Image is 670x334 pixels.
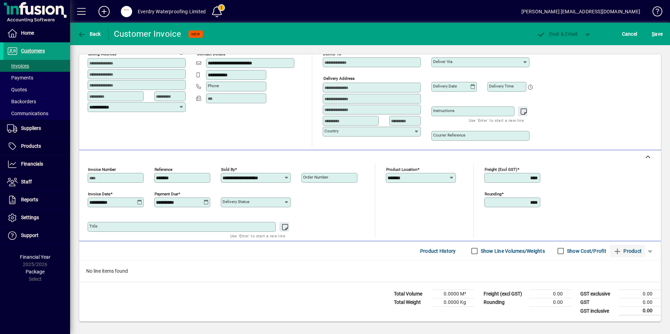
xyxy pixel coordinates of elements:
[4,191,70,209] a: Reports
[521,6,640,17] div: [PERSON_NAME] [EMAIL_ADDRESS][DOMAIN_NAME]
[21,215,39,220] span: Settings
[479,248,545,255] label: Show Line Volumes/Weights
[537,31,577,37] span: ost & Email
[480,298,529,307] td: Rounding
[485,192,501,196] mat-label: Rounding
[21,48,45,54] span: Customers
[529,298,571,307] td: 0.00
[4,96,70,107] a: Backorders
[469,116,524,124] mat-hint: Use 'Enter' to start a new line
[324,128,339,133] mat-label: Country
[223,199,249,204] mat-label: Delivery status
[21,30,34,36] span: Home
[529,290,571,298] td: 0.00
[208,83,219,88] mat-label: Phone
[4,60,70,72] a: Invoices
[4,120,70,137] a: Suppliers
[619,290,661,298] td: 0.00
[88,192,110,196] mat-label: Invoice date
[613,245,642,257] span: Product
[155,167,172,172] mat-label: Reference
[386,167,417,172] mat-label: Product location
[4,25,70,42] a: Home
[620,28,639,40] button: Cancel
[4,72,70,84] a: Payments
[21,232,39,238] span: Support
[191,32,200,36] span: NEW
[4,173,70,191] a: Staff
[619,298,661,307] td: 0.00
[433,108,454,113] mat-label: Instructions
[652,28,663,40] span: ave
[432,298,474,307] td: 0.0000 Kg
[4,84,70,96] a: Quotes
[79,260,661,282] div: No line items found
[432,290,474,298] td: 0.0000 M³
[4,155,70,173] a: Financials
[7,99,36,104] span: Backorders
[70,28,109,40] app-page-header-button: Back
[4,138,70,155] a: Products
[21,125,41,131] span: Suppliers
[433,84,457,89] mat-label: Delivery date
[7,75,33,81] span: Payments
[21,179,32,185] span: Staff
[7,87,27,92] span: Quotes
[577,290,619,298] td: GST exclusive
[650,28,664,40] button: Save
[417,245,459,257] button: Product History
[480,290,529,298] td: Freight (excl GST)
[390,298,432,307] td: Total Weight
[4,107,70,119] a: Communications
[652,31,655,37] span: S
[303,175,328,180] mat-label: Order number
[489,84,514,89] mat-label: Delivery time
[390,290,432,298] td: Total Volume
[21,197,38,202] span: Reports
[114,28,182,40] div: Customer Invoice
[138,6,206,17] div: Everdry Waterproofing Limited
[619,307,661,315] td: 0.00
[4,227,70,244] a: Support
[176,46,187,57] button: Copy to Delivery address
[566,248,606,255] label: Show Cost/Profit
[433,59,452,64] mat-label: Deliver via
[88,167,116,172] mat-label: Invoice number
[549,31,552,37] span: P
[622,28,637,40] span: Cancel
[89,224,97,229] mat-label: Title
[610,245,645,257] button: Product
[77,31,101,37] span: Back
[577,298,619,307] td: GST
[7,63,29,69] span: Invoices
[577,307,619,315] td: GST inclusive
[115,5,138,18] button: Profile
[93,5,115,18] button: Add
[420,245,456,257] span: Product History
[4,209,70,227] a: Settings
[221,167,235,172] mat-label: Sold by
[76,28,103,40] button: Back
[533,28,581,40] button: Post & Email
[7,111,48,116] span: Communications
[433,133,465,138] mat-label: Courier Reference
[20,254,50,260] span: Financial Year
[485,167,517,172] mat-label: Freight (excl GST)
[21,161,43,167] span: Financials
[26,269,45,274] span: Package
[155,192,178,196] mat-label: Payment due
[230,232,285,240] mat-hint: Use 'Enter' to start a new line
[21,143,41,149] span: Products
[647,1,661,24] a: Knowledge Base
